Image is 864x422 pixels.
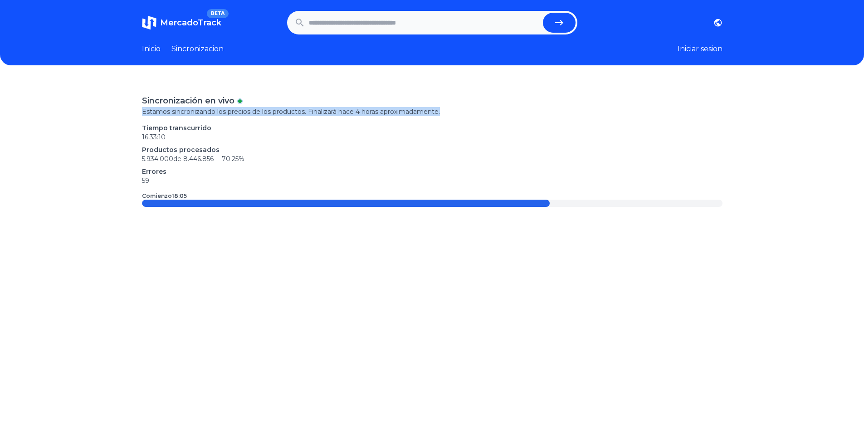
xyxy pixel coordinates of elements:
[678,44,722,54] button: Iniciar sesion
[222,155,244,163] span: 70.25 %
[142,15,221,30] a: MercadoTrackBETA
[142,145,722,154] p: Productos procesados
[142,133,166,141] time: 16:33:10
[142,107,722,116] p: Estamos sincronizando los precios de los productos. Finalizará hace 4 horas aproximadamente.
[142,44,161,54] a: Inicio
[207,9,228,18] span: BETA
[142,192,187,200] p: Comienzo
[142,123,722,132] p: Tiempo transcurrido
[142,94,234,107] p: Sincronización en vivo
[172,192,187,199] time: 18:05
[171,44,224,54] a: Sincronizacion
[142,15,156,30] img: MercadoTrack
[142,167,722,176] p: Errores
[142,154,722,163] p: 5.934.000 de 8.446.856 —
[160,18,221,28] span: MercadoTrack
[142,176,722,185] p: 59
